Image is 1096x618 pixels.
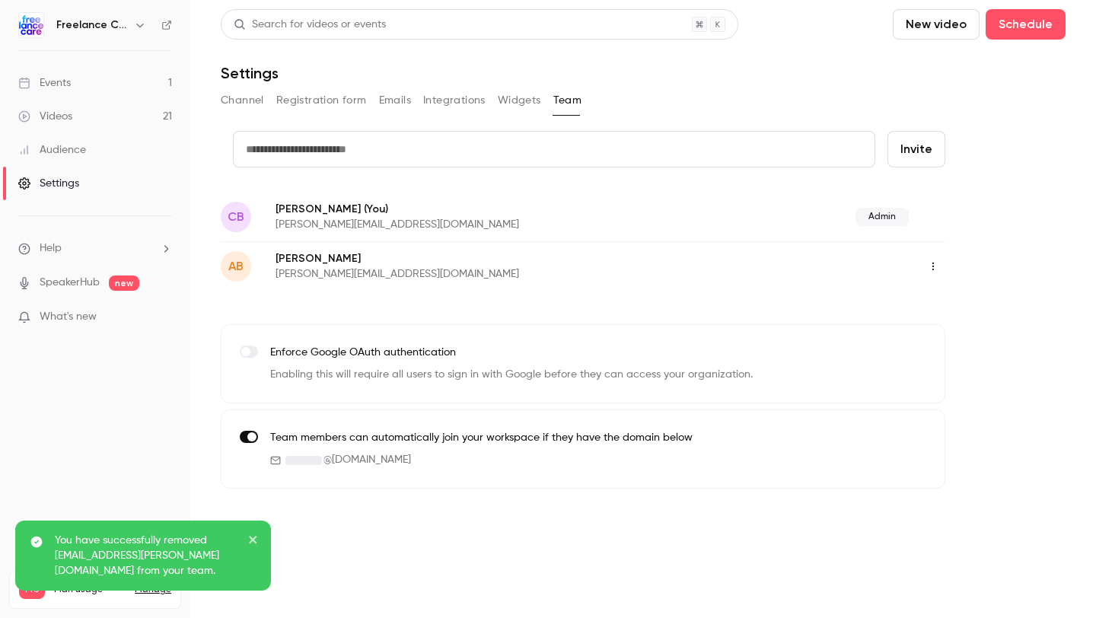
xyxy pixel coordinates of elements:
button: Widgets [498,88,541,113]
a: SpeakerHub [40,275,100,291]
span: AB [228,257,244,276]
span: What's new [40,309,97,325]
div: Search for videos or events [234,17,386,33]
button: New video [893,9,980,40]
span: new [109,276,139,291]
p: [PERSON_NAME][EMAIL_ADDRESS][DOMAIN_NAME] [276,266,720,282]
img: Freelance Care [19,13,43,37]
span: Admin [855,208,909,226]
div: Settings [18,176,79,191]
button: Emails [379,88,411,113]
span: (You) [361,201,388,217]
span: @ [DOMAIN_NAME] [323,452,411,468]
p: [PERSON_NAME][EMAIL_ADDRESS][DOMAIN_NAME] [276,217,687,232]
li: help-dropdown-opener [18,241,172,256]
iframe: Noticeable Trigger [154,311,172,324]
p: [PERSON_NAME] [276,201,687,217]
div: Audience [18,142,86,158]
button: Channel [221,88,264,113]
p: [PERSON_NAME] [276,251,720,266]
p: You have successfully removed [EMAIL_ADDRESS][PERSON_NAME][DOMAIN_NAME] from your team. [55,533,237,578]
div: Events [18,75,71,91]
button: Integrations [423,88,486,113]
p: Enforce Google OAuth authentication [270,345,753,361]
button: Team [553,88,582,113]
button: close [248,533,259,551]
button: Invite [887,131,945,167]
button: Schedule [986,9,1066,40]
span: CB [228,208,244,226]
div: Videos [18,109,72,124]
span: Help [40,241,62,256]
h1: Settings [221,64,279,82]
p: Enabling this will require all users to sign in with Google before they can access your organizat... [270,367,753,383]
button: Registration form [276,88,367,113]
p: Team members can automatically join your workspace if they have the domain below [270,430,693,446]
h6: Freelance Care [56,18,128,33]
